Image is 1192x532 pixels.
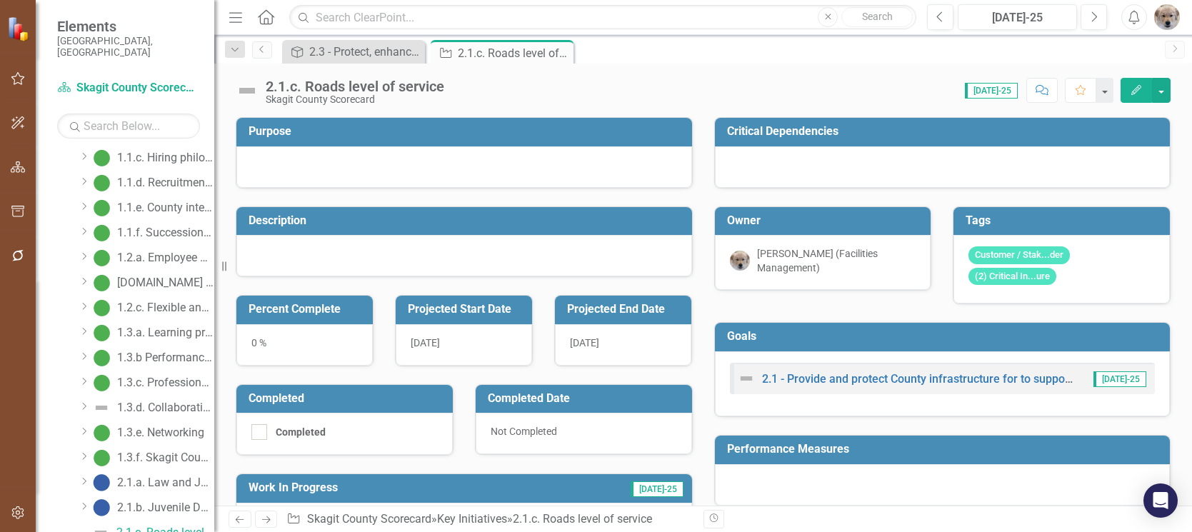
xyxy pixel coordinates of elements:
[236,324,373,366] div: 0 %
[841,7,913,27] button: Search
[966,214,1163,227] h3: Tags
[89,371,214,394] a: 1.3.c. Professional development program
[57,80,200,96] a: Skagit County Scorecard
[727,443,1163,456] h3: Performance Measures
[958,4,1077,30] button: [DATE]-25
[93,474,110,491] img: No Information
[93,299,110,316] img: On Target
[249,125,685,138] h3: Purpose
[458,44,570,62] div: 2.1.c. Roads level of service
[437,512,507,526] a: Key Initiatives
[286,43,421,61] a: 2.3 - Protect, enhance, and provide stewardship of our information technology assets.
[249,303,366,316] h3: Percent Complete
[476,413,692,454] div: Not Completed
[89,346,214,369] a: 1.3.b Performance Evaluation and Training
[963,9,1072,26] div: [DATE]-25
[727,125,1163,138] h3: Critical Dependencies
[89,396,214,419] a: 1.3.d. Collaboration project
[93,274,110,291] img: On Target
[93,224,110,241] img: On Target
[89,421,204,444] a: 1.3.e. Networking
[89,496,214,519] a: 2.1.b. Juvenile Detention Facility
[757,246,916,275] div: [PERSON_NAME] (Facilities Management)
[117,326,214,339] div: 1.3.a. Learning program
[1093,371,1146,387] span: [DATE]-25
[727,214,924,227] h3: Owner
[89,271,214,294] a: [DOMAIN_NAME] Life Balance Policy
[89,296,214,319] a: 1.2.c. Flexible and Alternative Work Schedule Policy
[631,481,683,497] span: [DATE]-25
[727,330,1163,343] h3: Goals
[89,221,214,244] a: 1.1.f. Succession planning
[968,246,1070,264] span: Customer / Stak...der
[93,199,110,216] img: On Target
[117,276,214,289] div: [DOMAIN_NAME] Life Balance Policy
[93,449,110,466] img: On Target
[93,374,110,391] img: On Target
[266,79,444,94] div: 2.1.c. Roads level of service
[117,201,214,214] div: 1.1.e. County internship program
[89,246,214,269] a: 1.2.a. Employee Satisfaction Survey
[286,511,692,528] div: » »
[93,399,110,416] img: Not Defined
[249,392,446,405] h3: Completed
[289,5,916,30] input: Search ClearPoint...
[93,174,110,191] img: On Target
[117,176,214,189] div: 1.1.d. Recruitment program
[117,376,214,389] div: 1.3.c. Professional development program
[89,321,214,344] a: 1.3.a. Learning program
[249,214,685,227] h3: Description
[89,171,214,194] a: 1.1.d. Recruitment program
[117,226,214,239] div: 1.1.f. Succession planning
[117,301,214,314] div: 1.2.c. Flexible and Alternative Work Schedule Policy
[93,349,110,366] img: On Target
[488,392,685,405] h3: Completed Date
[968,268,1056,286] span: (2) Critical In...ure
[309,43,421,61] div: 2.3 - Protect, enhance, and provide stewardship of our information technology assets.
[266,94,444,105] div: Skagit County Scorecard
[513,512,652,526] div: 2.1.c. Roads level of service
[1143,483,1178,518] div: Open Intercom Messenger
[117,251,214,264] div: 1.2.a. Employee Satisfaction Survey
[567,303,684,316] h3: Projected End Date
[7,16,32,41] img: ClearPoint Strategy
[117,401,214,414] div: 1.3.d. Collaboration project
[57,35,200,59] small: [GEOGRAPHIC_DATA], [GEOGRAPHIC_DATA]
[89,146,214,169] a: 1.1.c. Hiring philosophy and policy
[57,18,200,35] span: Elements
[93,499,110,516] img: No Information
[117,426,204,439] div: 1.3.e. Networking
[117,501,214,514] div: 2.1.b. Juvenile Detention Facility
[89,471,214,494] a: 2.1.a. Law and Justice Campus
[93,324,110,341] img: On Target
[93,249,110,266] img: On Target
[730,251,750,271] img: Ken Hansen
[89,446,214,469] a: 1.3.f. Skagit County WEESK Training
[965,83,1018,99] span: [DATE]-25
[862,11,893,22] span: Search
[408,303,525,316] h3: Projected Start Date
[249,481,520,494] h3: Work In Progress
[307,512,431,526] a: Skagit County Scorecard
[93,424,110,441] img: On Target
[57,114,200,139] input: Search Below...
[117,351,214,364] div: 1.3.b Performance Evaluation and Training
[117,151,214,164] div: 1.1.c. Hiring philosophy and policy
[738,370,755,387] img: Not Defined
[411,337,440,348] span: [DATE]
[117,476,214,489] div: 2.1.a. Law and Justice Campus
[117,451,214,464] div: 1.3.f. Skagit County WEESK Training
[570,337,599,348] span: [DATE]
[236,79,259,102] img: Not Defined
[93,149,110,166] img: On Target
[1154,4,1180,30] img: Ken Hansen
[89,196,214,219] a: 1.1.e. County internship program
